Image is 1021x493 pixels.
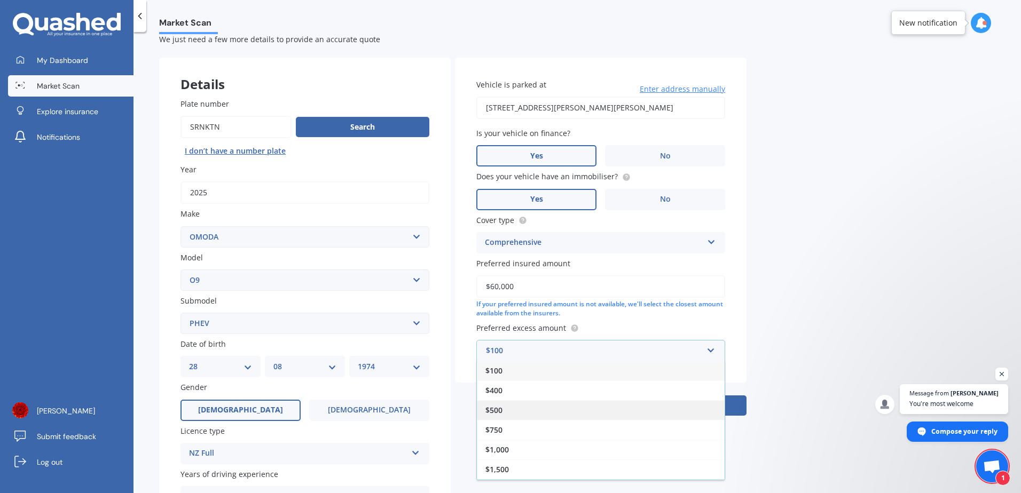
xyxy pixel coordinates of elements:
img: ACg8ocIzh2a7BNONbJq0IJtnJ-tlUwNhp97pXOm5JTKKgz3gycbEaVhD=s96-c [12,402,28,418]
span: Market Scan [159,18,218,32]
span: $400 [485,385,502,395]
a: My Dashboard [8,50,133,71]
span: [DEMOGRAPHIC_DATA] [198,405,283,415]
span: Yes [530,152,543,161]
span: Explore insurance [37,106,98,117]
span: Is your vehicle on finance? [476,128,570,138]
span: Model [180,252,203,263]
span: Submodel [180,296,217,306]
a: Explore insurance [8,101,133,122]
span: Plate number [180,99,229,109]
span: Cover type [476,215,514,225]
button: I don’t have a number plate [180,142,290,160]
input: YYYY [180,181,429,204]
div: NZ Full [189,447,407,460]
span: $1,000 [485,444,509,455]
a: Notifications [8,126,133,148]
input: Enter amount [476,275,725,298]
span: Years of driving experience [180,469,278,479]
span: We just need a few more details to provide an accurate quote [159,34,380,44]
span: You're most welcome [909,399,999,409]
span: [DEMOGRAPHIC_DATA] [328,405,411,415]
span: Preferred insured amount [476,258,570,268]
span: [PERSON_NAME] [37,405,95,416]
span: No [660,152,671,161]
div: New notification [899,18,957,28]
span: Compose your reply [931,422,998,441]
a: Market Scan [8,75,133,97]
a: [PERSON_NAME] [8,400,133,422]
span: Vehicle is parked at [476,79,546,90]
span: Log out [37,457,62,467]
div: Open chat [976,450,1008,482]
div: Comprehensive [485,236,703,249]
span: My Dashboard [37,55,88,66]
span: Submit feedback [37,431,96,442]
span: Market Scan [37,81,80,91]
span: [PERSON_NAME] [951,390,999,396]
a: Submit feedback [8,426,133,447]
span: Date of birth [180,339,226,349]
input: Enter plate number [180,116,292,138]
div: Details [159,58,451,90]
span: Licence type [180,426,225,436]
span: Gender [180,383,207,393]
span: $750 [485,425,502,435]
input: Enter address [476,97,725,119]
div: If your preferred insured amount is not available, we'll select the closest amount available from... [476,300,725,318]
span: $500 [485,405,502,415]
button: Search [296,117,429,137]
span: Does your vehicle have an immobiliser? [476,172,618,182]
span: No [660,195,671,204]
span: Enter address manually [640,84,725,94]
span: Year [180,164,197,174]
a: Log out [8,451,133,473]
span: Preferred excess amount [476,323,566,333]
span: Message from [909,390,949,396]
span: Yes [530,195,543,204]
span: $1,500 [485,464,509,474]
span: Notifications [37,132,80,142]
span: $100 [485,365,502,376]
span: Make [180,209,200,219]
span: 1 [995,471,1010,486]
